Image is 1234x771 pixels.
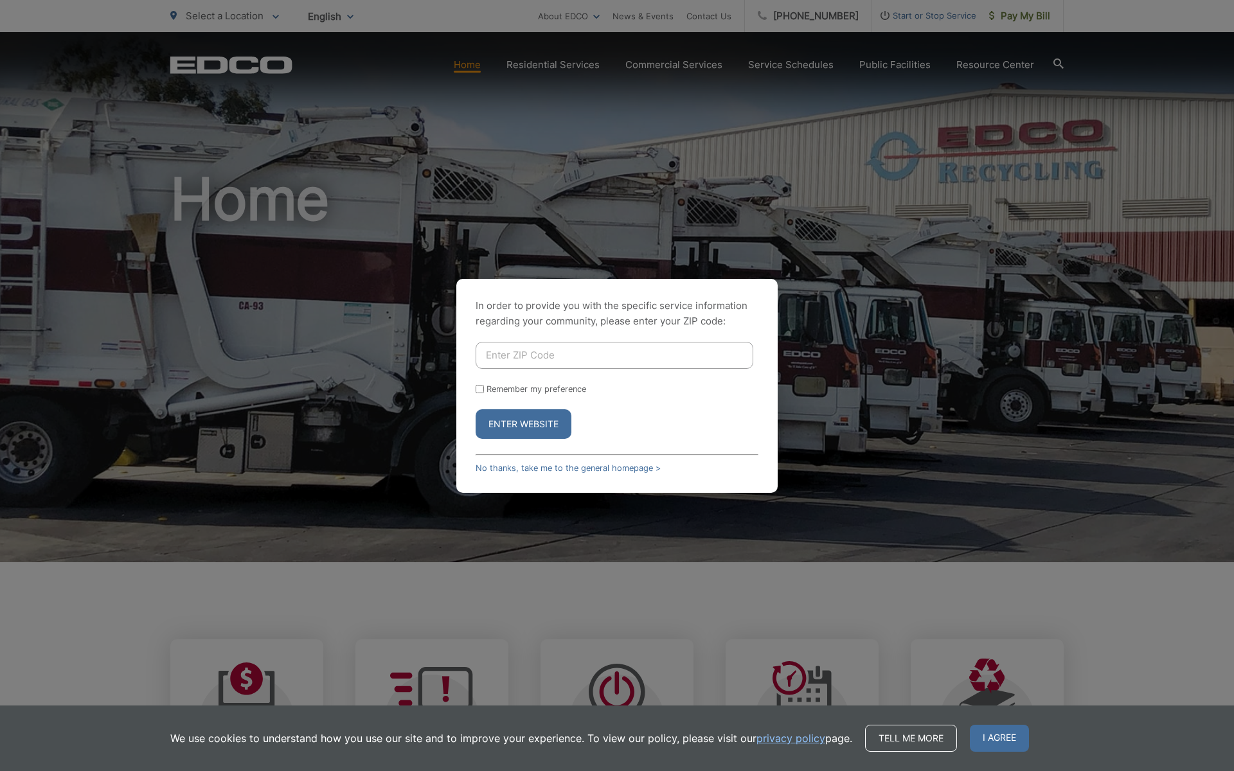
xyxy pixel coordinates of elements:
a: privacy policy [756,731,825,746]
label: Remember my preference [487,384,586,394]
a: No thanks, take me to the general homepage > [476,463,661,473]
button: Enter Website [476,409,571,439]
a: Tell me more [865,725,957,752]
p: In order to provide you with the specific service information regarding your community, please en... [476,298,758,329]
span: I agree [970,725,1029,752]
input: Enter ZIP Code [476,342,753,369]
p: We use cookies to understand how you use our site and to improve your experience. To view our pol... [170,731,852,746]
